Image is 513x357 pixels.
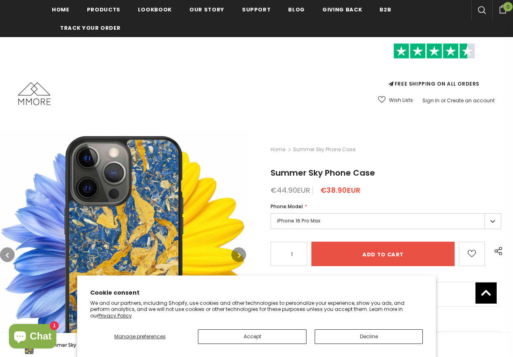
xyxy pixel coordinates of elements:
span: B2B [380,6,391,13]
h2: Cookie consent [90,289,423,297]
span: Track your order [60,24,120,32]
span: Home [52,6,69,13]
img: Trust Pilot Stars [393,43,475,59]
a: Privacy Policy [98,312,132,319]
a: 0 [492,4,513,13]
a: Sign In [422,97,440,104]
span: FREE SHIPPING ON ALL ORDERS [373,47,495,87]
span: Products [87,6,120,13]
a: Create an account [447,97,495,104]
span: Our Story [189,6,224,13]
span: Summer Sky Phone Case [293,145,355,154]
span: Blog [288,6,305,13]
span: or [441,97,446,104]
span: Lookbook [138,6,172,13]
span: Manage preferences [114,333,166,340]
img: MMORE Cases [18,82,51,105]
button: Decline [315,329,423,344]
button: Manage preferences [90,329,190,344]
span: 0 [503,2,513,11]
span: Giving back [322,6,362,13]
iframe: Customer reviews powered by Trustpilot [373,59,495,80]
p: We and our partners, including Shopify, use cookies and other technologies to personalize your ex... [90,300,423,319]
a: Wish Lists [378,93,413,107]
span: Phone Model [271,203,303,210]
label: iPhone 16 Pro Max [271,213,501,229]
a: Home [271,145,285,154]
span: Summer Sky Phone Case [271,167,375,178]
span: Wish Lists [389,96,413,104]
span: €44.90EUR [271,185,310,195]
input: Add to cart [311,242,454,266]
button: Accept [198,329,306,344]
span: €38.90EUR [320,185,360,195]
span: support [242,6,271,13]
span: Summer Sky Phone Case [45,342,108,348]
inbox-online-store-chat: Shopify online store chat [7,324,59,350]
a: Track your order [60,18,120,37]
